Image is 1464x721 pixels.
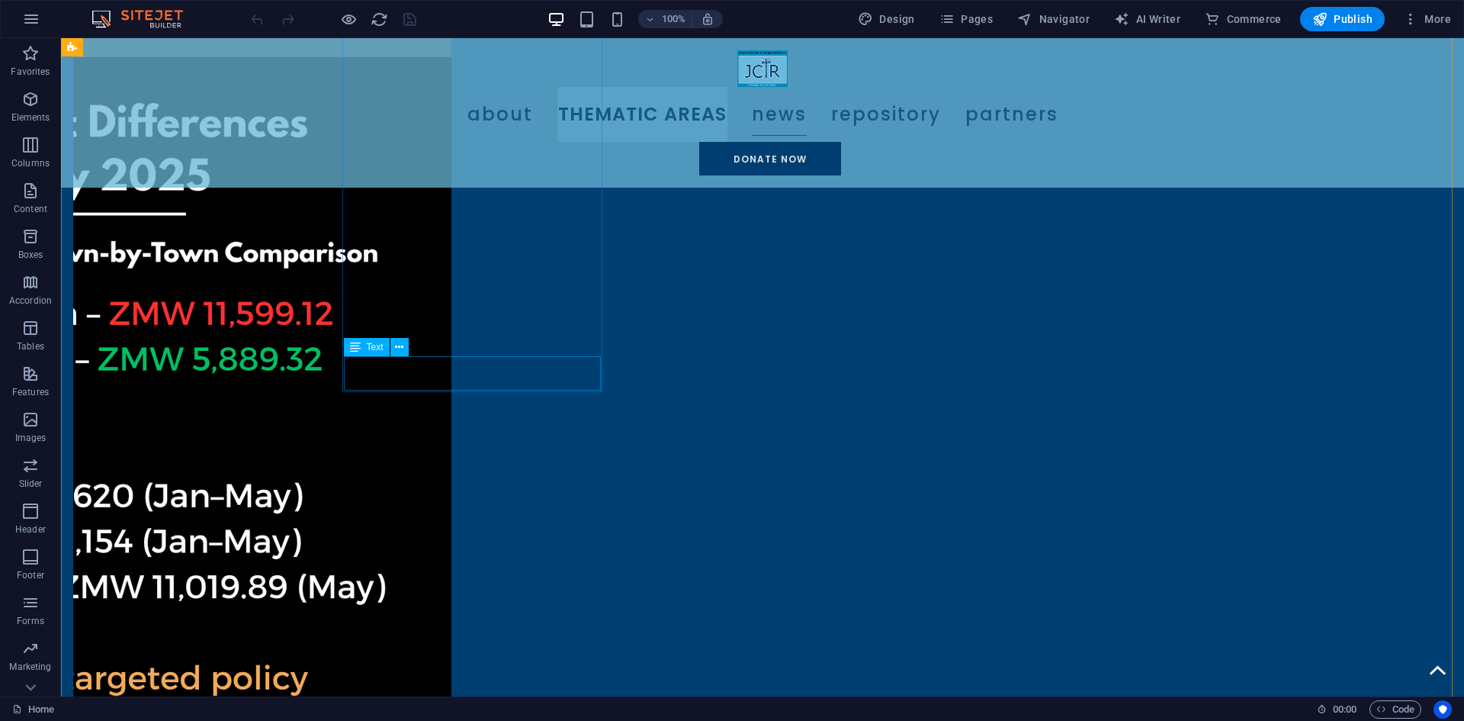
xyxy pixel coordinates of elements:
i: Reload page [371,11,388,28]
span: More [1403,11,1451,27]
span: Code [1376,700,1414,719]
button: reload [370,10,388,28]
span: Design [858,11,915,27]
p: Elements [11,111,50,124]
button: 100% [638,10,692,28]
a: Click to cancel selection. Double-click to open Pages [12,700,54,719]
button: Commerce [1199,7,1288,31]
p: Content [14,203,47,215]
span: : [1344,703,1346,715]
p: Header [15,523,46,536]
span: Navigator [1017,11,1090,27]
p: Images [15,432,47,444]
span: Commerce [1205,11,1282,27]
button: AI Writer [1108,7,1186,31]
p: Columns [11,157,50,169]
p: Slider [19,478,43,490]
p: Footer [17,569,44,581]
span: Pages [939,11,993,27]
span: AI Writer [1114,11,1180,27]
p: Tables [17,340,44,352]
span: 00 00 [1333,700,1356,719]
button: Pages [933,7,999,31]
button: Navigator [1011,7,1096,31]
span: Publish [1312,11,1372,27]
img: Editor Logo [88,10,202,28]
button: Publish [1300,7,1385,31]
button: Click here to leave preview mode and continue editing [339,10,358,28]
p: Features [12,386,49,398]
button: Code [1369,700,1421,719]
div: Design (Ctrl+Alt+Y) [852,7,921,31]
p: Favorites [11,66,50,78]
p: Boxes [18,249,43,261]
button: More [1397,7,1457,31]
p: Forms [17,615,44,627]
i: On resize automatically adjust zoom level to fit chosen device. [701,12,714,26]
button: Design [852,7,921,31]
p: Marketing [9,661,51,673]
button: Usercentrics [1433,700,1452,719]
span: Text [367,343,384,352]
h6: 100% [661,10,685,28]
p: Accordion [9,295,52,307]
h6: Session time [1317,700,1357,719]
